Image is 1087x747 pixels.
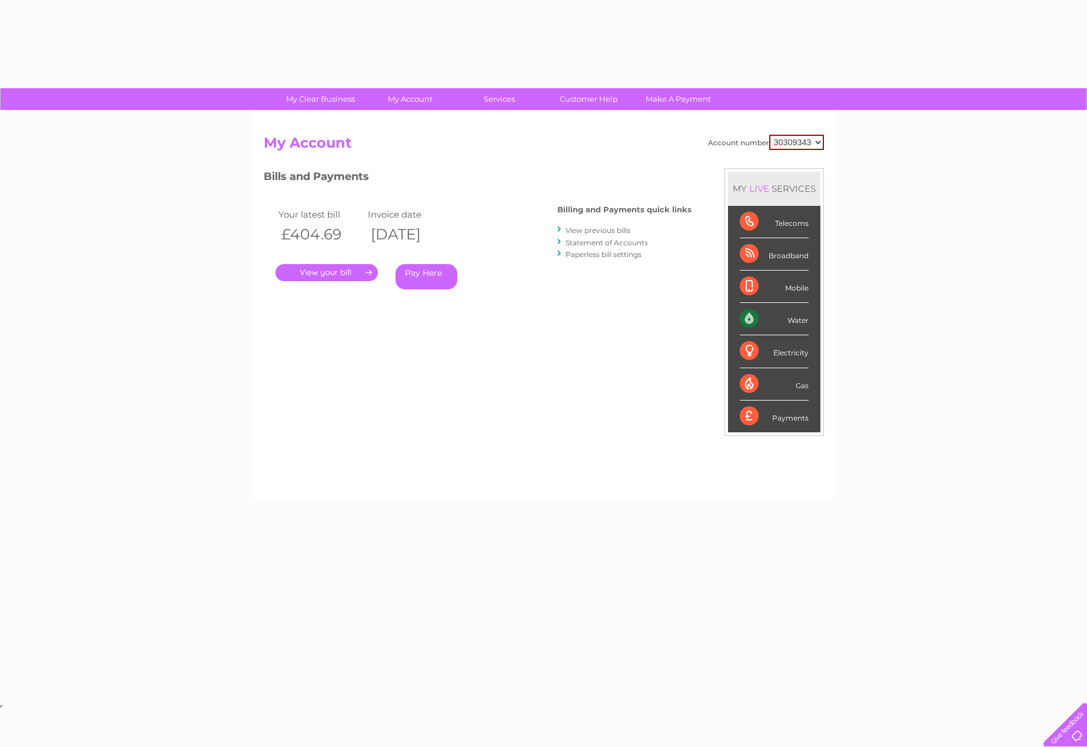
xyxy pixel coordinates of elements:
[747,183,772,194] div: LIVE
[395,264,457,289] a: Pay Here
[275,264,378,281] a: .
[557,205,692,214] h4: Billing and Payments quick links
[540,88,637,110] a: Customer Help
[630,88,727,110] a: Make A Payment
[272,88,369,110] a: My Clear Business
[740,238,809,271] div: Broadband
[740,206,809,238] div: Telecoms
[740,335,809,368] div: Electricity
[566,226,630,235] a: View previous bills
[740,401,809,432] div: Payments
[740,303,809,335] div: Water
[566,250,641,259] a: Paperless bill settings
[708,135,824,150] div: Account number
[275,222,365,246] th: £404.69
[451,88,548,110] a: Services
[740,271,809,303] div: Mobile
[740,368,809,401] div: Gas
[264,135,824,157] h2: My Account
[275,206,365,222] td: Your latest bill
[365,206,455,222] td: Invoice date
[566,238,648,247] a: Statement of Accounts
[264,168,692,189] h3: Bills and Payments
[365,222,455,246] th: [DATE]
[728,172,820,205] div: MY SERVICES
[361,88,458,110] a: My Account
